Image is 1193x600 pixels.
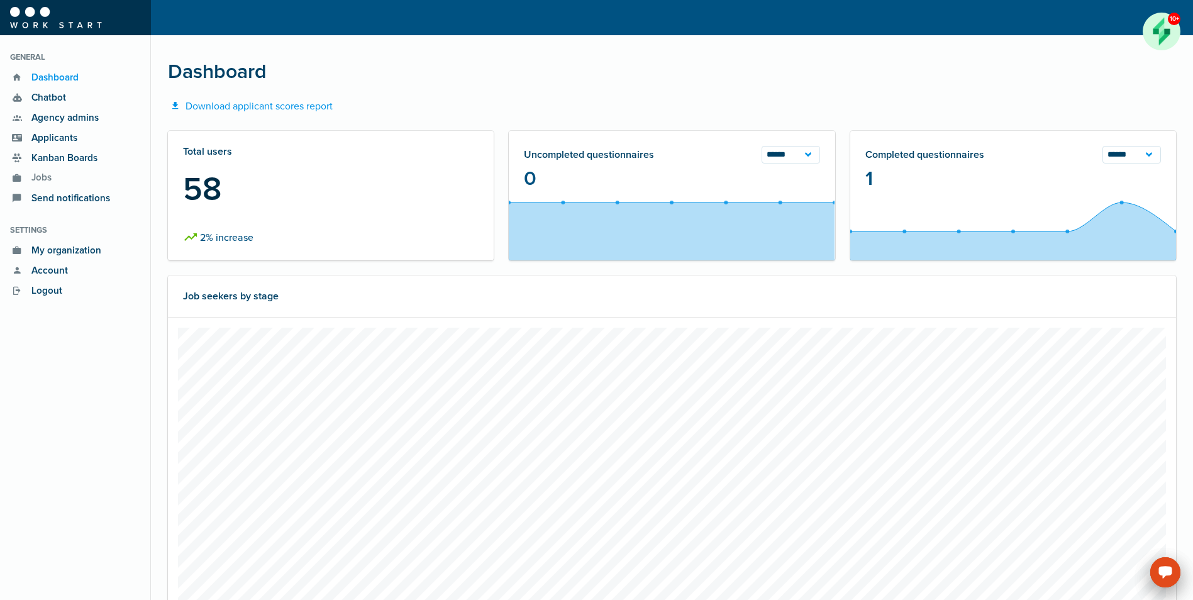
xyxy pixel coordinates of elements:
[25,70,79,85] span: Dashboard
[183,167,479,213] div: 58
[183,291,279,302] h3: Job seekers by stage
[524,149,654,160] h2: Uncompleted questionnaires
[25,264,68,278] span: Account
[10,225,140,236] p: Settings
[25,151,97,165] span: Kanban Boards
[10,188,140,208] a: Send notifications
[25,131,77,145] span: Applicants
[25,284,62,298] span: Logout
[10,240,140,260] a: My organization
[25,170,52,186] span: Jobs
[25,243,101,258] span: My organization
[168,60,267,83] h1: Dashboard
[25,91,66,105] span: Chatbot
[10,7,102,28] img: WorkStart logo
[10,67,140,87] a: Dashboard
[865,149,984,160] h2: Completed questionnaires
[183,146,479,157] div: Total users
[10,260,140,281] a: Account
[10,87,140,108] a: Chatbot
[865,164,1161,194] div: 1
[200,230,253,245] span: 2% increase
[168,100,333,113] a: Download applicant scores report
[10,148,140,168] a: Kanban Boards
[10,52,140,64] p: General
[186,100,333,113] span: Download applicant scores report
[10,168,140,188] a: Jobs
[25,191,110,206] span: Send notifications
[10,108,140,128] a: Agency admins
[1168,13,1180,25] div: 10+
[168,131,494,261] div: Total users
[10,281,140,301] a: Logout
[524,164,819,194] div: 0
[10,128,140,148] a: Applicants
[25,111,99,125] span: Agency admins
